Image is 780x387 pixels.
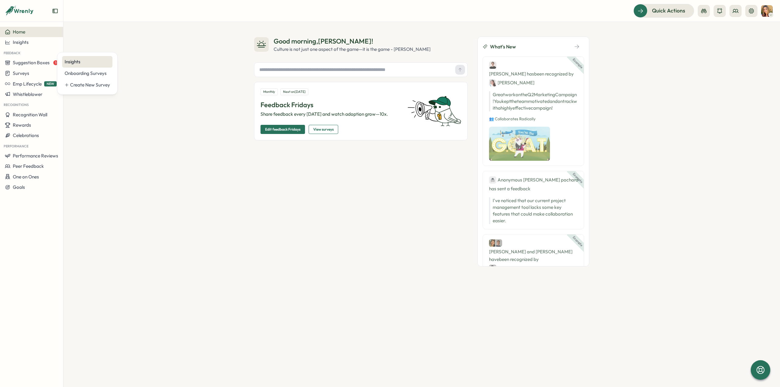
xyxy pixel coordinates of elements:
button: Quick Actions [633,4,694,17]
span: NEW [44,81,57,86]
div: [PERSON_NAME] and [PERSON_NAME] have been recognized by [489,239,578,272]
div: Create New Survey [70,82,110,88]
span: Insights [13,39,29,45]
img: Cassie [489,239,496,247]
a: Create New Survey [62,79,112,91]
span: Recognition Wall [13,112,47,118]
p: 👥 Collaborates Radically [489,116,578,122]
span: Celebrations [13,132,39,138]
span: Performance Reviews [13,153,58,159]
span: Edit feedback Fridays [265,125,300,134]
span: Goals [13,184,25,190]
a: Onboarding Surveys [62,68,112,79]
div: has sent a feedback [489,176,578,192]
img: Jack [495,239,502,247]
span: Emp Lifecycle [13,81,42,87]
div: Next on [DATE] [280,88,308,95]
span: Peer Feedback [13,163,44,169]
p: I've noticed that our current project management tool lacks some key features that could make col... [493,197,578,224]
div: Onboarding Surveys [65,70,110,77]
span: Quick Actions [652,7,685,15]
button: View surveys [309,125,338,134]
span: Suggestion Boxes [13,60,50,65]
img: Tarin O'Neill [761,5,773,17]
div: Culture is not just one aspect of the game—it is the game - [PERSON_NAME] [274,46,431,53]
div: Insights [65,58,110,65]
span: Surveys [13,70,29,76]
button: Expand sidebar [52,8,58,14]
img: Ben [489,62,496,69]
span: One on Ones [13,174,39,180]
span: Whistleblower [13,91,42,97]
a: Insights [62,56,112,68]
p: Feedback Fridays [261,100,400,110]
img: Jane [489,79,496,86]
div: [PERSON_NAME] has been recognized by [489,62,578,86]
span: Rewards [13,122,31,128]
p: Great work on the Q2 Marketing Campaign! You kept the team motivated and on track with a highly e... [489,91,578,111]
div: Anonymous [PERSON_NAME] pochard [489,176,578,184]
div: Monthly [261,88,278,95]
p: Share feedback every [DATE] and watch adoption grow—10x. [261,111,400,118]
span: What's New [490,43,516,51]
div: [PERSON_NAME] [489,79,534,86]
span: Home [13,29,25,35]
img: Recognition Image [489,127,550,161]
img: Carlos [489,265,496,272]
button: Edit feedback Fridays [261,125,305,134]
span: View surveys [313,125,334,134]
div: [PERSON_NAME] [489,264,534,272]
span: 1 [53,60,58,65]
div: Good morning , [PERSON_NAME] ! [274,37,431,46]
